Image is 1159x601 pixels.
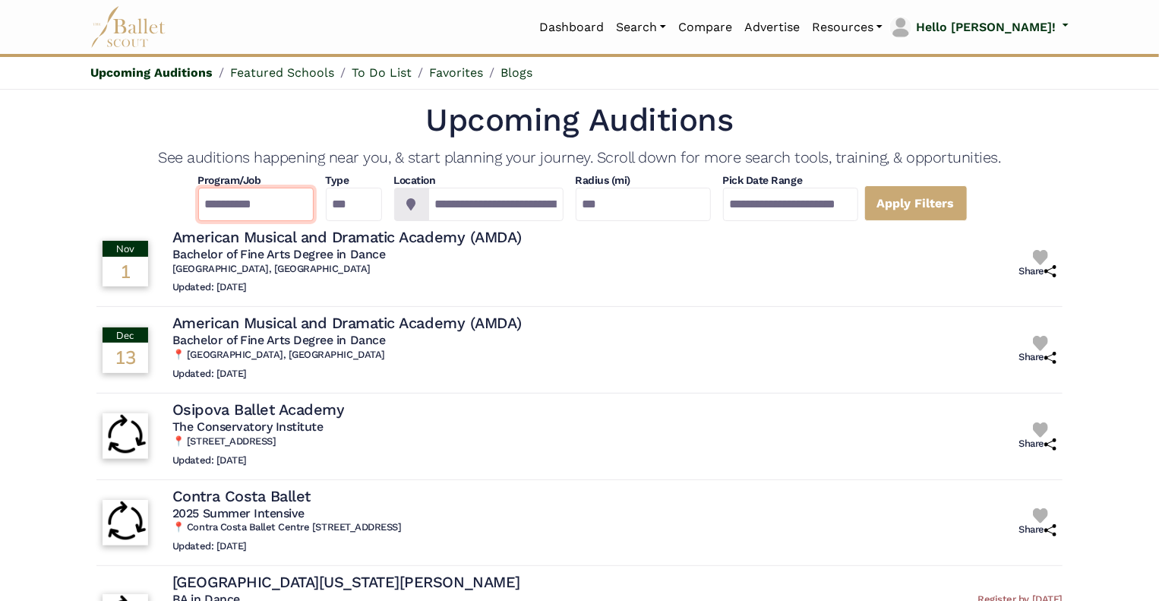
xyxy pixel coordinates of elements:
a: Featured Schools [230,65,334,80]
h4: Pick Date Range [723,173,858,188]
h4: American Musical and Dramatic Academy (AMDA) [172,313,522,333]
a: Favorites [429,65,483,80]
div: Dec [103,327,148,343]
h6: Updated: [DATE] [172,454,350,467]
a: To Do List [352,65,412,80]
h6: 📍 Contra Costa Ballet Centre [STREET_ADDRESS] [172,521,401,534]
h4: [GEOGRAPHIC_DATA][US_STATE][PERSON_NAME] [172,572,520,592]
a: Compare [672,11,738,43]
h1: Upcoming Auditions [96,100,1063,141]
h5: The Conservatory Institute [172,419,350,435]
h6: Share [1018,438,1056,451]
div: Nov [103,241,148,256]
a: Upcoming Auditions [90,65,213,80]
a: Search [610,11,672,43]
a: Apply Filters [864,185,968,221]
h6: [GEOGRAPHIC_DATA], [GEOGRAPHIC_DATA] [172,263,528,276]
h4: Location [394,173,564,188]
a: Resources [806,11,889,43]
h4: Osipova Ballet Academy [172,400,344,419]
div: 13 [103,343,148,372]
h6: Updated: [DATE] [172,281,528,294]
a: Advertise [738,11,806,43]
h5: Bachelor of Fine Arts Degree in Dance [172,333,528,349]
h4: See auditions happening near you, & start planning your journey. Scroll down for more search tool... [96,147,1063,167]
h6: Share [1018,265,1056,278]
h5: 2025 Summer Intensive [172,506,401,522]
h5: Bachelor of Fine Arts Degree in Dance [172,247,528,263]
a: Dashboard [533,11,610,43]
h4: Program/Job [198,173,314,188]
a: Blogs [501,65,532,80]
a: profile picture Hello [PERSON_NAME]! [889,15,1069,40]
h6: 📍 [STREET_ADDRESS] [172,435,350,448]
h4: American Musical and Dramatic Academy (AMDA) [172,227,522,247]
h6: 📍 [GEOGRAPHIC_DATA], [GEOGRAPHIC_DATA] [172,349,528,362]
h4: Radius (mi) [576,173,631,188]
h6: Updated: [DATE] [172,368,528,381]
img: profile picture [890,17,911,38]
input: Location [428,188,564,221]
h4: Type [326,173,382,188]
p: Hello [PERSON_NAME]! [916,17,1056,37]
h6: Updated: [DATE] [172,540,401,553]
h4: Contra Costa Ballet [172,486,311,506]
h6: Share [1018,351,1056,364]
div: 1 [103,257,148,286]
h6: Share [1018,524,1056,536]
